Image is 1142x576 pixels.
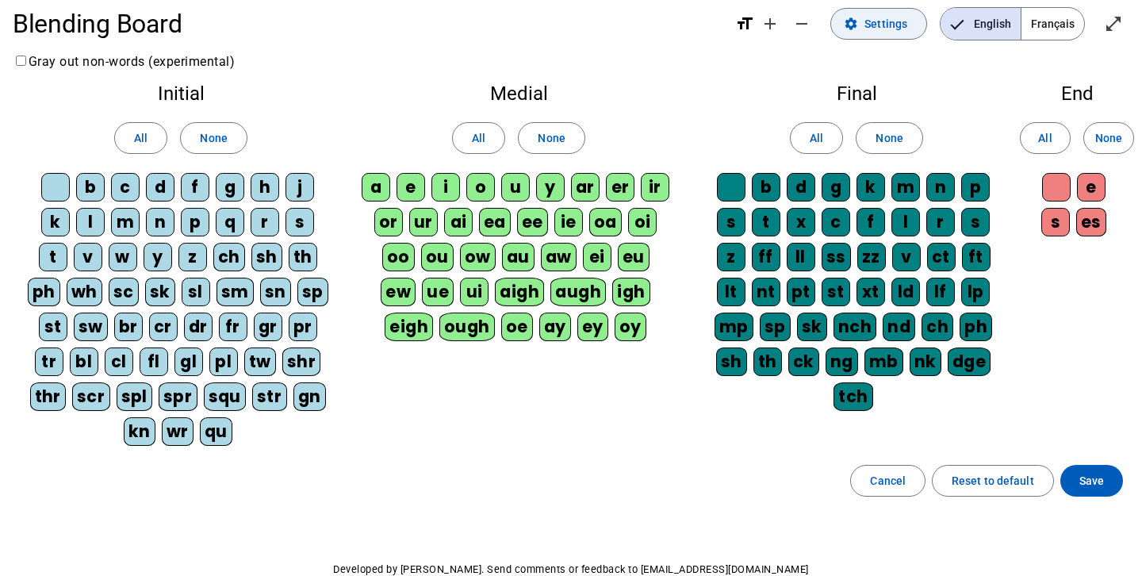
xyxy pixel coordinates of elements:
[76,173,105,202] div: b
[1041,208,1070,236] div: s
[787,173,815,202] div: d
[74,313,108,341] div: sw
[254,313,282,341] div: gr
[577,313,608,341] div: ey
[883,313,915,341] div: nd
[200,417,232,446] div: qu
[961,278,990,306] div: lp
[1076,208,1106,236] div: es
[217,278,254,306] div: sm
[822,243,851,271] div: ss
[752,208,780,236] div: t
[109,278,139,306] div: sc
[1079,471,1104,490] span: Save
[716,348,747,376] div: sh
[182,278,210,306] div: sl
[1021,8,1084,40] span: Français
[219,313,247,341] div: fr
[260,278,291,306] div: sn
[891,278,920,306] div: ld
[146,208,174,236] div: n
[385,313,433,341] div: eigh
[1037,84,1117,103] h2: End
[209,348,238,376] div: pl
[940,7,1085,40] mat-button-toggle-group: Language selection
[105,348,133,376] div: cl
[826,348,858,376] div: ng
[891,208,920,236] div: l
[856,173,885,202] div: k
[479,208,511,236] div: ea
[466,173,495,202] div: o
[786,8,818,40] button: Decrease font size
[146,173,174,202] div: d
[111,173,140,202] div: c
[787,208,815,236] div: x
[628,208,657,236] div: oi
[550,278,606,306] div: augh
[910,348,941,376] div: nk
[72,382,110,411] div: scr
[856,122,922,154] button: None
[538,129,565,148] span: None
[618,243,650,271] div: eu
[181,173,209,202] div: f
[289,313,317,341] div: pr
[251,243,282,271] div: sh
[857,243,886,271] div: zz
[282,348,321,376] div: shr
[1077,173,1106,202] div: e
[180,122,247,154] button: None
[717,243,745,271] div: z
[753,348,782,376] div: th
[788,348,819,376] div: ck
[117,382,153,411] div: spl
[252,382,287,411] div: str
[541,243,577,271] div: aw
[1038,129,1052,148] span: All
[583,243,611,271] div: ei
[422,278,454,306] div: ue
[251,173,279,202] div: h
[501,313,533,341] div: oe
[735,14,754,33] mat-icon: format_size
[251,208,279,236] div: r
[717,278,745,306] div: lt
[70,348,98,376] div: bl
[421,243,454,271] div: ou
[932,465,1054,497] button: Reset to default
[382,243,415,271] div: oo
[114,122,167,154] button: All
[204,382,247,411] div: squ
[606,173,634,202] div: er
[834,313,877,341] div: nch
[1020,122,1071,154] button: All
[797,313,827,341] div: sk
[752,243,780,271] div: ff
[961,208,990,236] div: s
[926,173,955,202] div: n
[74,243,102,271] div: v
[790,122,843,154] button: All
[844,17,858,31] mat-icon: settings
[216,173,244,202] div: g
[787,278,815,306] div: pt
[460,278,489,306] div: ui
[517,208,548,236] div: ee
[134,129,148,148] span: All
[216,208,244,236] div: q
[892,243,921,271] div: v
[787,243,815,271] div: ll
[181,208,209,236] div: p
[67,278,102,306] div: wh
[536,173,565,202] div: y
[1060,465,1123,497] button: Save
[178,243,207,271] div: z
[144,243,172,271] div: y
[554,208,583,236] div: ie
[870,471,906,490] span: Cancel
[792,14,811,33] mat-icon: remove
[615,313,646,341] div: oy
[285,173,314,202] div: j
[362,173,390,202] div: a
